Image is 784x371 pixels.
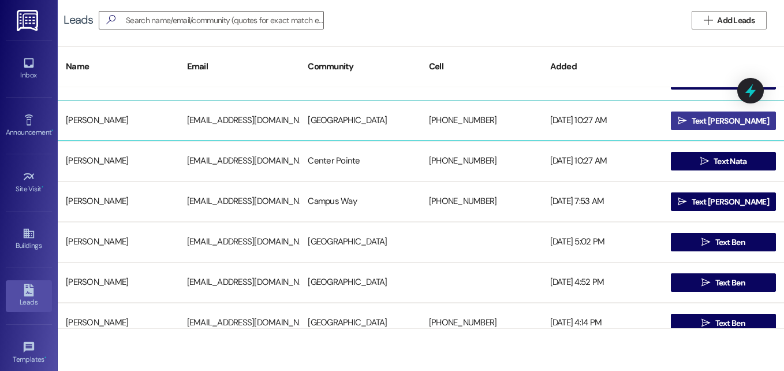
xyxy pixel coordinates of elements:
div: [EMAIL_ADDRESS][DOMAIN_NAME] [179,150,300,173]
a: Leads [6,280,52,311]
span: Text Nata [714,155,747,168]
button: Text [PERSON_NAME] [671,192,776,211]
span: • [51,127,53,135]
span: • [44,354,46,362]
button: Text Ben [671,273,776,292]
div: [GEOGRAPHIC_DATA] [300,271,421,294]
button: Add Leads [692,11,767,29]
span: Text [PERSON_NAME] [692,196,769,208]
div: [GEOGRAPHIC_DATA] [300,109,421,132]
div: [GEOGRAPHIC_DATA] [300,311,421,335]
div: [DATE] 7:53 AM [542,190,663,213]
span: Add Leads [717,14,755,27]
div: [PERSON_NAME] [58,311,179,335]
div: [PERSON_NAME] [58,231,179,254]
span: Text [PERSON_NAME] [692,115,769,127]
i:  [704,16,712,25]
div: [PERSON_NAME] [58,271,179,294]
a: Site Visit • [6,167,52,198]
button: Text [PERSON_NAME] [671,112,776,130]
span: • [42,183,43,191]
i:  [678,116,686,125]
i:  [701,318,710,328]
div: [DATE] 4:14 PM [542,311,663,335]
button: Text Nata [671,152,776,170]
div: [PERSON_NAME] [58,109,179,132]
span: Text Ben [715,277,745,289]
i:  [700,157,709,166]
a: Buildings [6,224,52,255]
input: Search name/email/community (quotes for exact match e.g. "John Smith") [126,12,323,28]
div: [EMAIL_ADDRESS][DOMAIN_NAME] [179,109,300,132]
div: [EMAIL_ADDRESS][DOMAIN_NAME] [179,231,300,254]
div: [DATE] 4:52 PM [542,271,663,294]
div: Cell [421,53,542,81]
div: [EMAIL_ADDRESS][DOMAIN_NAME] [179,311,300,335]
div: Center Pointe [300,150,421,173]
div: [PERSON_NAME] [58,190,179,213]
div: [PHONE_NUMBER] [421,311,542,335]
button: Text Ben [671,314,776,332]
div: [PHONE_NUMBER] [421,109,542,132]
div: Email [179,53,300,81]
div: [EMAIL_ADDRESS][DOMAIN_NAME] [179,271,300,294]
span: Text Ben [715,317,745,329]
div: [PHONE_NUMBER] [421,190,542,213]
i:  [678,197,686,206]
div: Added [542,53,663,81]
div: [PHONE_NUMBER] [421,150,542,173]
div: Leads [64,14,93,26]
div: Community [300,53,421,81]
div: Name [58,53,179,81]
div: [DATE] 10:27 AM [542,109,663,132]
button: Text Ben [671,233,776,251]
div: [DATE] 10:27 AM [542,150,663,173]
span: Text Ben [715,236,745,248]
a: Inbox [6,53,52,84]
div: [GEOGRAPHIC_DATA] [300,231,421,254]
img: ResiDesk Logo [17,10,40,31]
div: [EMAIL_ADDRESS][DOMAIN_NAME] [179,190,300,213]
div: Campus Way [300,190,421,213]
i:  [701,238,710,247]
i:  [701,278,710,287]
a: Templates • [6,337,52,369]
div: [DATE] 5:02 PM [542,231,663,254]
i:  [102,14,120,26]
div: [PERSON_NAME] [58,150,179,173]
